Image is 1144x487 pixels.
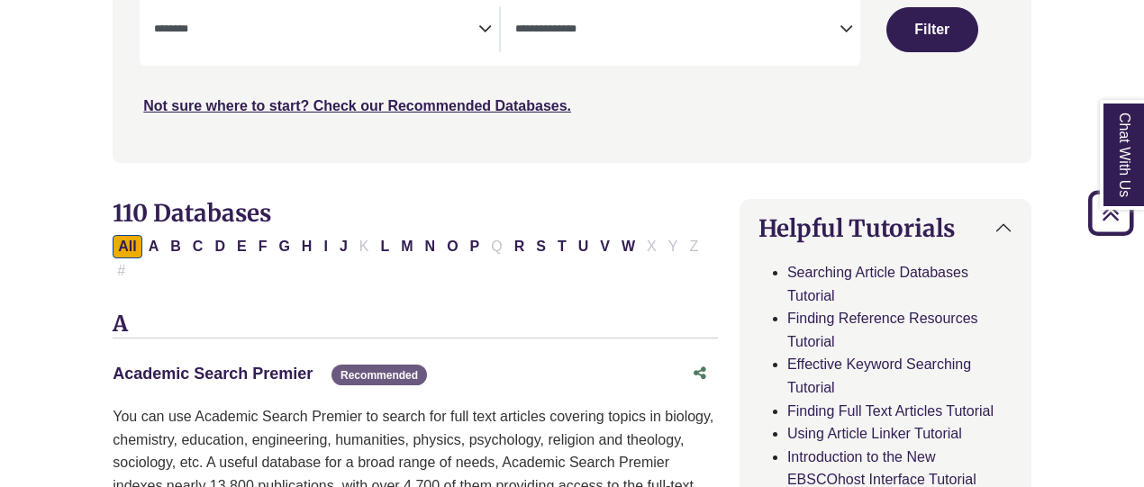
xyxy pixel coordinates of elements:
[331,365,427,385] span: Recommended
[787,403,994,419] a: Finding Full Text Articles Tutorial
[531,235,551,258] button: Filter Results S
[515,23,840,38] textarea: Search
[465,235,486,258] button: Filter Results P
[113,238,705,277] div: Alpha-list to filter by first letter of database name
[682,356,718,391] button: Share this database
[232,235,252,258] button: Filter Results E
[113,365,313,383] a: Academic Search Premier
[1082,201,1139,225] a: Back to Top
[573,235,595,258] button: Filter Results U
[253,235,273,258] button: Filter Results F
[375,235,395,258] button: Filter Results L
[209,235,231,258] button: Filter Results D
[273,235,295,258] button: Filter Results G
[113,235,141,258] button: All
[187,235,209,258] button: Filter Results C
[595,235,615,258] button: Filter Results V
[787,265,968,303] a: Searching Article Databases Tutorial
[113,311,718,338] h3: A
[318,235,332,258] button: Filter Results I
[441,235,463,258] button: Filter Results O
[395,235,418,258] button: Filter Results M
[886,7,978,52] button: Submit for Search Results
[509,235,531,258] button: Filter Results R
[787,356,971,395] a: Effective Keyword Searching Tutorial
[113,198,271,228] span: 110 Databases
[787,311,978,349] a: Finding Reference Resources Tutorial
[552,235,572,258] button: Filter Results T
[787,426,962,441] a: Using Article Linker Tutorial
[334,235,353,258] button: Filter Results J
[143,235,165,258] button: Filter Results A
[296,235,318,258] button: Filter Results H
[143,98,571,113] a: Not sure where to start? Check our Recommended Databases.
[616,235,640,258] button: Filter Results W
[165,235,186,258] button: Filter Results B
[740,200,1031,257] button: Helpful Tutorials
[154,23,478,38] textarea: Search
[420,235,441,258] button: Filter Results N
